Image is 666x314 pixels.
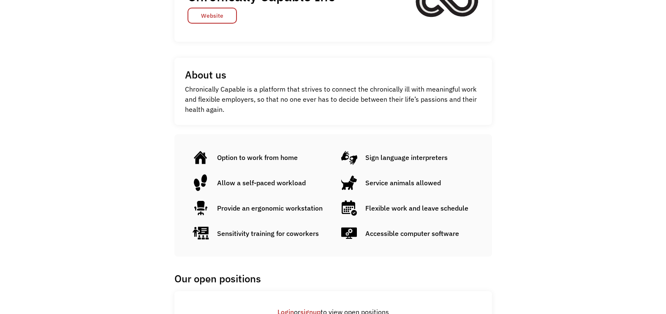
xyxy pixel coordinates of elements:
div: Option to work from home [217,152,298,162]
div: Accessible computer software [365,228,459,238]
div: Sensitivity training for coworkers [217,228,319,238]
div: Provide an ergonomic workstation [217,203,323,213]
div: Allow a self-paced workload [217,178,306,188]
div: Sign language interpreters [365,152,448,162]
p: Chronically Capable is a platform that strives to connect the chronically ill with meaningful wor... [185,84,481,114]
h1: Our open positions [174,272,489,285]
div: Service animals allowed [365,178,441,188]
h1: About us [185,68,226,81]
a: Website [188,8,237,24]
div: Flexible work and leave schedule [365,203,468,213]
